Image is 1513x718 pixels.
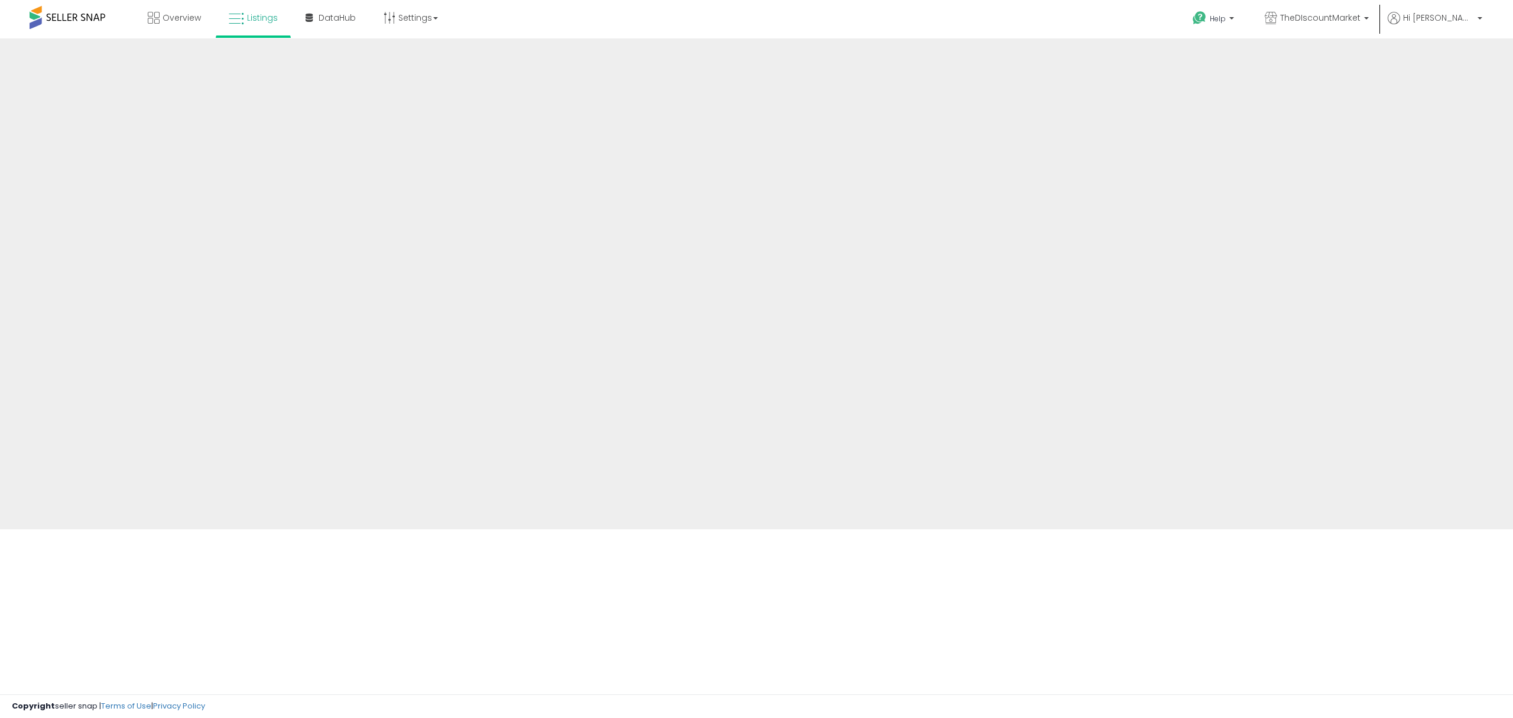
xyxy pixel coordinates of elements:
span: Overview [163,12,201,24]
a: Hi [PERSON_NAME] [1388,12,1482,38]
span: Hi [PERSON_NAME] [1403,12,1474,24]
span: Help [1210,14,1226,24]
span: TheDIscountMarket [1280,12,1361,24]
i: Get Help [1192,11,1207,25]
a: Help [1183,2,1246,38]
span: DataHub [319,12,356,24]
span: Listings [247,12,278,24]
